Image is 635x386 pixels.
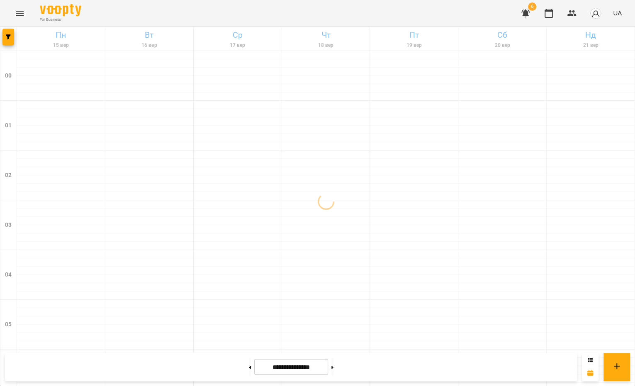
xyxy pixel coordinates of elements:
[5,320,12,329] h6: 05
[528,2,536,11] span: 6
[5,121,12,130] h6: 01
[40,17,81,22] span: For Business
[460,29,545,41] h6: Сб
[283,29,369,41] h6: Чт
[195,41,280,49] h6: 17 вер
[10,3,30,23] button: Menu
[371,41,457,49] h6: 19 вер
[107,41,192,49] h6: 16 вер
[548,41,633,49] h6: 21 вер
[548,29,633,41] h6: Нд
[5,270,12,279] h6: 04
[195,29,280,41] h6: Ср
[5,171,12,180] h6: 02
[613,9,622,17] span: UA
[283,41,369,49] h6: 18 вер
[5,71,12,80] h6: 00
[18,29,104,41] h6: Пн
[590,7,601,19] img: avatar_s.png
[371,29,457,41] h6: Пт
[5,221,12,230] h6: 03
[610,5,625,21] button: UA
[107,29,192,41] h6: Вт
[460,41,545,49] h6: 20 вер
[40,4,81,16] img: Voopty Logo
[18,41,104,49] h6: 15 вер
